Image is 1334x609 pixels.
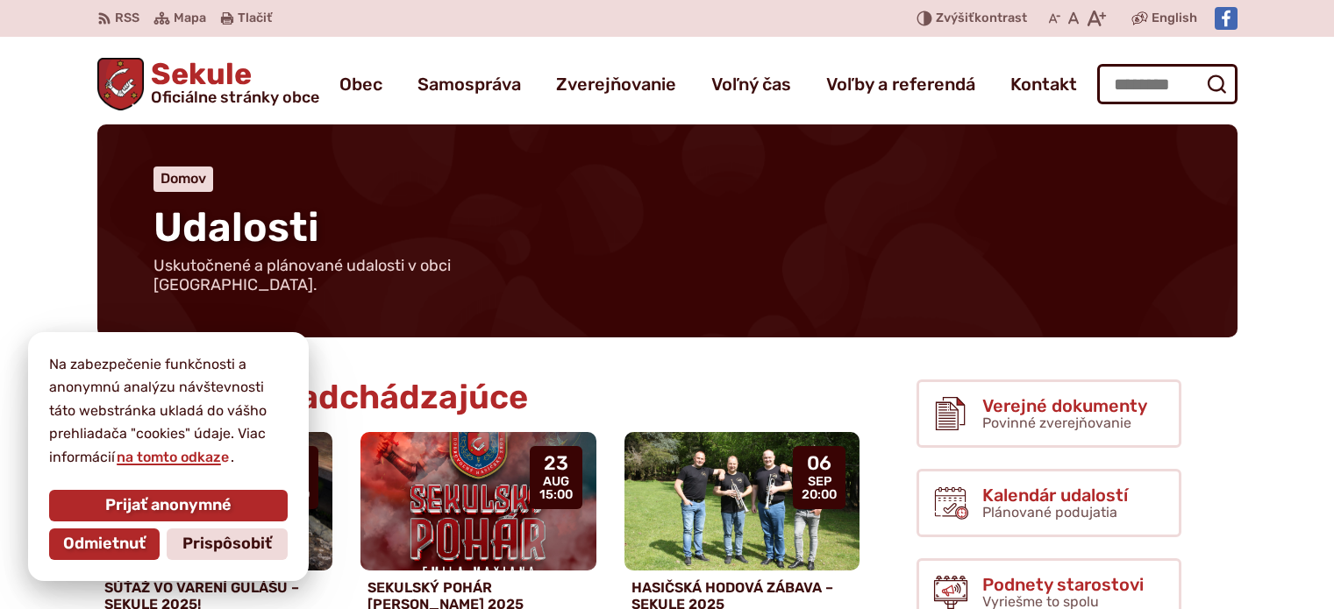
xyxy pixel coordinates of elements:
[1148,8,1201,29] a: English
[174,8,206,29] span: Mapa
[97,58,320,110] a: Logo Sekule, prejsť na domovskú stránku.
[115,8,139,29] span: RSS
[105,496,232,515] span: Prijať anonymné
[339,60,382,109] a: Obec
[115,449,231,465] a: na tomto odkaze
[539,453,573,474] span: 23
[917,379,1181,448] a: Verejné dokumenty Povinné zverejňovanie
[49,490,288,521] button: Prijať anonymné
[982,396,1147,415] span: Verejné dokumenty
[936,11,974,25] span: Zvýšiť
[802,488,837,502] span: 20:00
[49,353,288,469] p: Na zabezpečenie funkčnosti a anonymnú analýzu návštevnosti táto webstránka ukladá do vášho prehli...
[417,60,521,109] a: Samospráva
[49,528,160,560] button: Odmietnuť
[153,257,574,294] p: Uskutočnené a plánované udalosti v obci [GEOGRAPHIC_DATA].
[144,60,319,105] span: Sekule
[153,203,319,251] span: Udalosti
[802,453,837,474] span: 06
[982,504,1117,520] span: Plánované podujatia
[238,11,272,26] span: Tlačiť
[97,379,860,416] h2: Aktuálne a nadchádzajúce
[1010,60,1077,109] a: Kontakt
[539,488,573,502] span: 15:00
[1152,8,1197,29] span: English
[97,58,145,110] img: Prejsť na domovskú stránku
[167,528,288,560] button: Prispôsobiť
[711,60,791,109] a: Voľný čas
[182,535,272,554] span: Prispôsobiť
[151,89,319,105] span: Oficiálne stránky obce
[936,11,1027,26] span: kontrast
[917,469,1181,537] a: Kalendár udalostí Plánované podujatia
[982,575,1144,594] span: Podnety starostovi
[982,414,1131,431] span: Povinné zverejňovanie
[826,60,975,109] a: Voľby a referendá
[982,485,1128,505] span: Kalendár udalostí
[539,475,573,489] span: aug
[556,60,676,109] a: Zverejňovanie
[802,475,837,489] span: sep
[161,170,206,187] a: Domov
[63,535,146,554] span: Odmietnuť
[1215,7,1238,30] img: Prejsť na Facebook stránku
